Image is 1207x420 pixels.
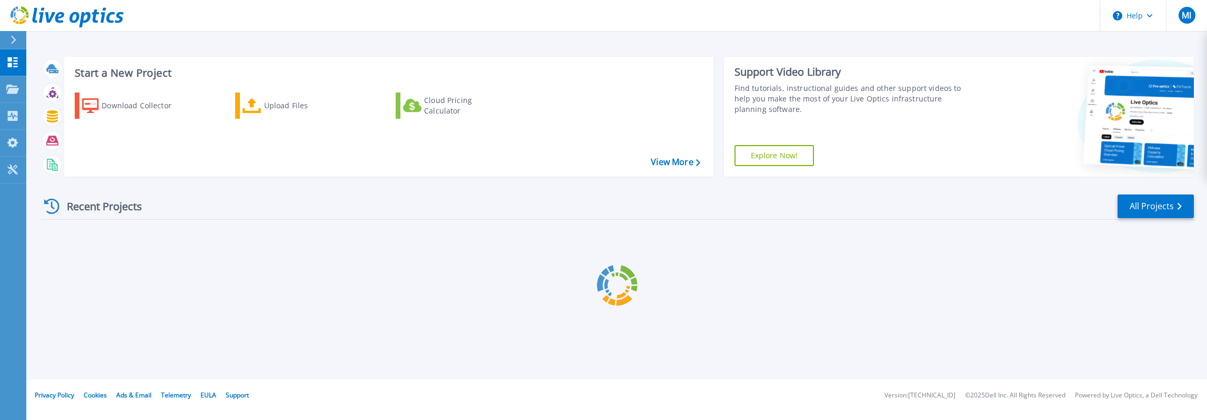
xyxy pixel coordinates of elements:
[35,391,74,399] a: Privacy Policy
[1118,194,1194,218] a: All Projects
[1182,11,1191,19] span: MI
[235,93,353,119] a: Upload Files
[84,391,107,399] a: Cookies
[735,83,977,115] div: Find tutorials, instructional guides and other support videos to help you make the most of your L...
[116,391,152,399] a: Ads & Email
[735,145,814,166] a: Explore Now!
[161,391,191,399] a: Telemetry
[735,65,977,79] div: Support Video Library
[75,93,192,119] a: Download Collector
[965,392,1065,399] li: © 2025 Dell Inc. All Rights Reserved
[75,67,700,79] h3: Start a New Project
[264,95,348,116] div: Upload Files
[1075,392,1198,399] li: Powered by Live Optics, a Dell Technology
[424,95,508,116] div: Cloud Pricing Calculator
[41,193,156,219] div: Recent Projects
[396,93,513,119] a: Cloud Pricing Calculator
[651,157,700,167] a: View More
[102,95,186,116] div: Download Collector
[200,391,216,399] a: EULA
[884,392,955,399] li: Version: [TECHNICAL_ID]
[226,391,249,399] a: Support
